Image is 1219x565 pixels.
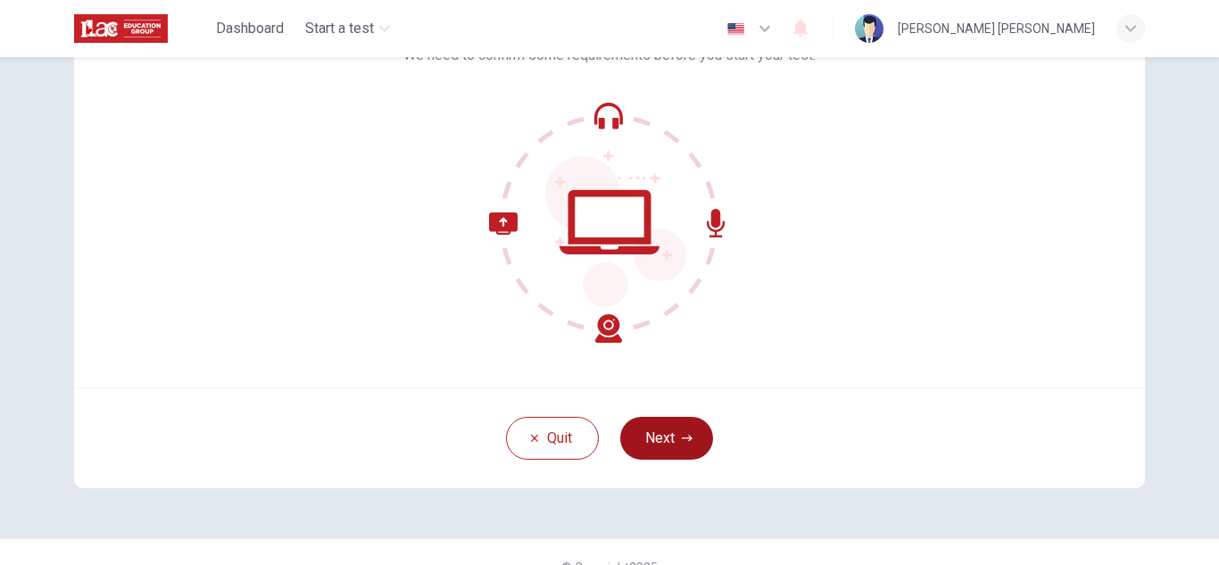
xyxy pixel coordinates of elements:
[298,12,397,45] button: Start a test
[74,11,168,46] img: ILAC logo
[725,22,747,36] img: en
[305,18,374,39] span: Start a test
[898,18,1095,39] div: [PERSON_NAME] [PERSON_NAME]
[74,11,209,46] a: ILAC logo
[506,417,599,460] button: Quit
[209,12,291,45] button: Dashboard
[216,18,284,39] span: Dashboard
[855,14,883,43] img: Profile picture
[620,417,713,460] button: Next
